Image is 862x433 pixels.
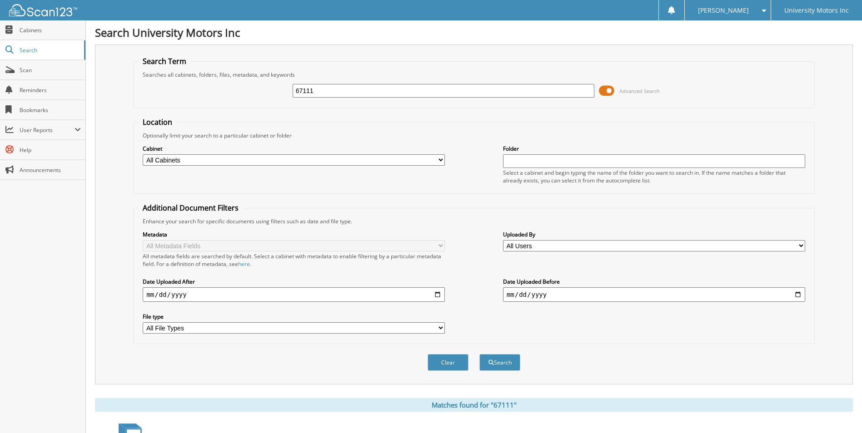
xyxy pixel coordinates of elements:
div: All metadata fields are searched by default. Select a cabinet with metadata to enable filtering b... [143,252,445,268]
div: Searches all cabinets, folders, files, metadata, and keywords [138,71,809,79]
span: Help [20,146,81,154]
div: Select a cabinet and begin typing the name of the folder you want to search in. If the name match... [503,169,805,184]
span: [PERSON_NAME] [698,8,749,13]
span: Announcements [20,166,81,174]
span: Advanced Search [619,88,660,94]
span: Scan [20,66,81,74]
label: Date Uploaded After [143,278,445,285]
label: File type [143,313,445,320]
input: end [503,287,805,302]
input: start [143,287,445,302]
label: Cabinet [143,145,445,153]
legend: Additional Document Filters [138,203,243,213]
label: Date Uploaded Before [503,278,805,285]
div: Enhance your search for specific documents using filters such as date and file type. [138,217,809,225]
label: Folder [503,145,805,153]
span: Search [20,46,80,54]
img: scan123-logo-white.svg [9,4,77,16]
legend: Search Term [138,56,191,66]
div: Optionally limit your search to a particular cabinet or folder [138,132,809,139]
a: here [238,260,250,268]
span: University Motors Inc [784,8,849,13]
label: Metadata [143,231,445,238]
span: Cabinets [20,26,81,34]
label: Uploaded By [503,231,805,238]
div: Matches found for "67111" [95,398,853,412]
span: Bookmarks [20,106,81,114]
button: Clear [428,354,468,371]
span: Reminders [20,86,81,94]
legend: Location [138,117,177,127]
span: User Reports [20,126,75,134]
button: Search [479,354,520,371]
h1: Search University Motors Inc [95,25,853,40]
